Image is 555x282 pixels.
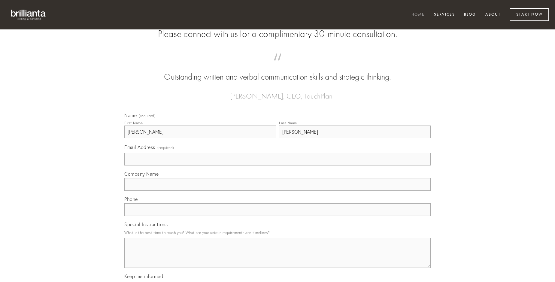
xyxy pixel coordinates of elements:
[124,144,155,150] span: Email Address
[124,28,431,40] h2: Please connect with us for a complimentary 30-minute consultation.
[279,121,297,125] div: Last Name
[460,10,480,20] a: Blog
[6,6,51,23] img: brillianta - research, strategy, marketing
[408,10,429,20] a: Home
[139,114,156,118] span: (required)
[124,196,138,202] span: Phone
[134,59,421,83] blockquote: Outstanding written and verbal communication skills and strategic thinking.
[124,273,163,279] span: Keep me informed
[157,144,174,152] span: (required)
[124,229,431,237] p: What is the best time to reach you? What are your unique requirements and timelines?
[124,221,168,227] span: Special Instructions
[510,8,549,21] a: Start Now
[124,121,143,125] div: First Name
[134,83,421,102] figcaption: — [PERSON_NAME], CEO, TouchPlan
[124,112,137,118] span: Name
[124,171,159,177] span: Company Name
[481,10,505,20] a: About
[430,10,459,20] a: Services
[134,59,421,71] span: “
